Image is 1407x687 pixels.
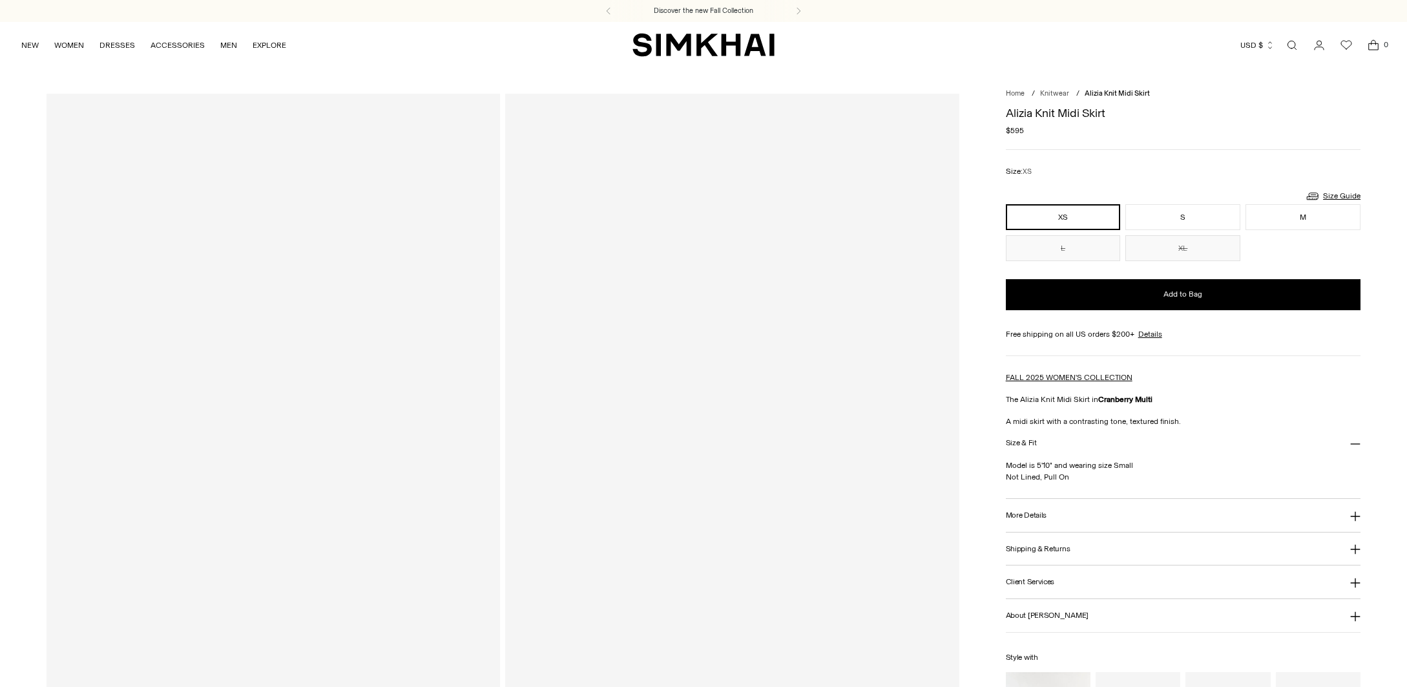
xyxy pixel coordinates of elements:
a: FALL 2025 WOMEN'S COLLECTION [1006,373,1132,382]
button: Shipping & Returns [1006,533,1360,565]
a: WOMEN [54,31,84,59]
a: DRESSES [99,31,135,59]
button: About [PERSON_NAME] [1006,599,1360,632]
span: 0 [1380,39,1391,50]
h3: Shipping & Returns [1006,545,1070,553]
div: Free shipping on all US orders $200+ [1006,328,1360,340]
button: Client Services [1006,565,1360,598]
button: M [1245,204,1360,230]
button: More Details [1006,499,1360,532]
h3: About [PERSON_NAME] [1006,611,1089,620]
p: A midi skirt with a contrasting tone, textured finish. [1006,416,1360,427]
a: Discover the new Fall Collection [654,6,753,16]
span: Alizia Knit Midi Skirt [1085,89,1150,98]
h3: Size & Fit [1006,439,1037,447]
button: Size & Fit [1006,427,1360,460]
div: / [1032,89,1035,100]
a: ACCESSORIES [151,31,205,59]
a: Open search modal [1279,32,1305,58]
a: MEN [220,31,237,59]
button: Add to Bag [1006,279,1360,310]
a: Knitwear [1040,89,1069,98]
p: Model is 5'10" and wearing size Small Not Lined, Pull On [1006,460,1360,483]
a: Wishlist [1333,32,1359,58]
a: EXPLORE [253,31,286,59]
a: Details [1138,328,1162,340]
a: NEW [21,31,39,59]
button: XL [1125,235,1240,261]
span: $595 [1006,125,1024,136]
span: XS [1023,167,1032,176]
a: Size Guide [1305,188,1360,204]
h6: Style with [1006,653,1360,662]
button: S [1125,204,1240,230]
a: SIMKHAI [632,32,775,58]
label: Size: [1006,165,1032,178]
span: Add to Bag [1163,289,1202,300]
button: USD $ [1240,31,1275,59]
a: Open cart modal [1360,32,1386,58]
nav: breadcrumbs [1006,89,1360,100]
p: The Alizia Knit Midi Skirt in [1006,394,1360,405]
h1: Alizia Knit Midi Skirt [1006,107,1360,119]
button: L [1006,235,1121,261]
div: / [1076,89,1079,100]
a: Go to the account page [1306,32,1332,58]
button: XS [1006,204,1121,230]
strong: Cranberry Multi [1098,395,1152,404]
a: Home [1006,89,1025,98]
h3: More Details [1006,511,1047,520]
h3: Client Services [1006,578,1055,586]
